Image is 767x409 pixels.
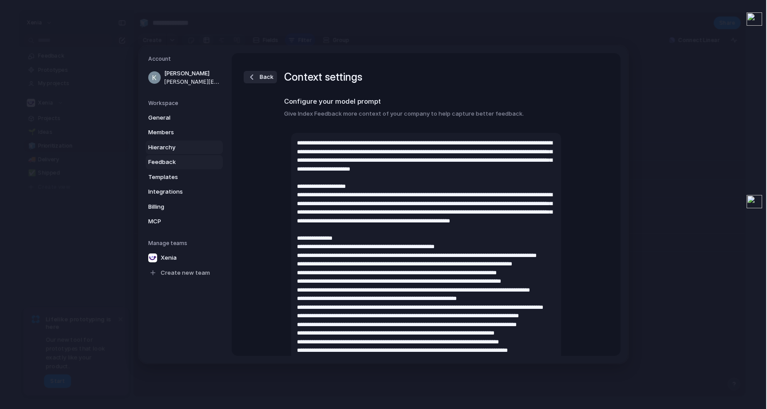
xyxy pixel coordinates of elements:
[284,97,568,107] h2: Configure your model prompt
[148,143,205,152] span: Hierarchy
[146,66,223,89] a: [PERSON_NAME][PERSON_NAME][EMAIL_ADDRESS][DOMAIN_NAME]
[146,140,223,155] a: Hierarchy
[146,185,223,199] a: Integrations
[164,78,221,86] span: [PERSON_NAME][EMAIL_ADDRESS][DOMAIN_NAME]
[148,99,223,107] h5: Workspace
[148,187,205,196] span: Integrations
[260,73,273,82] span: Back
[146,200,223,214] a: Billing
[244,71,277,83] button: Back
[146,251,223,265] a: Xenia
[146,155,223,169] a: Feedback
[148,113,205,122] span: General
[148,217,205,226] span: MCP
[148,158,205,167] span: Feedback
[148,55,223,63] h5: Account
[146,125,223,140] a: Members
[161,269,210,277] span: Create new team
[146,170,223,184] a: Templates
[164,69,221,78] span: [PERSON_NAME]
[146,214,223,229] a: MCP
[148,128,205,137] span: Members
[161,253,177,262] span: Xenia
[284,109,568,118] h3: Give Index Feedback more context of your company to help capture better feedback.
[284,69,362,85] h1: Context settings
[148,173,205,182] span: Templates
[146,111,223,125] a: General
[148,239,223,247] h5: Manage teams
[148,203,205,211] span: Billing
[146,266,223,280] a: Create new team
